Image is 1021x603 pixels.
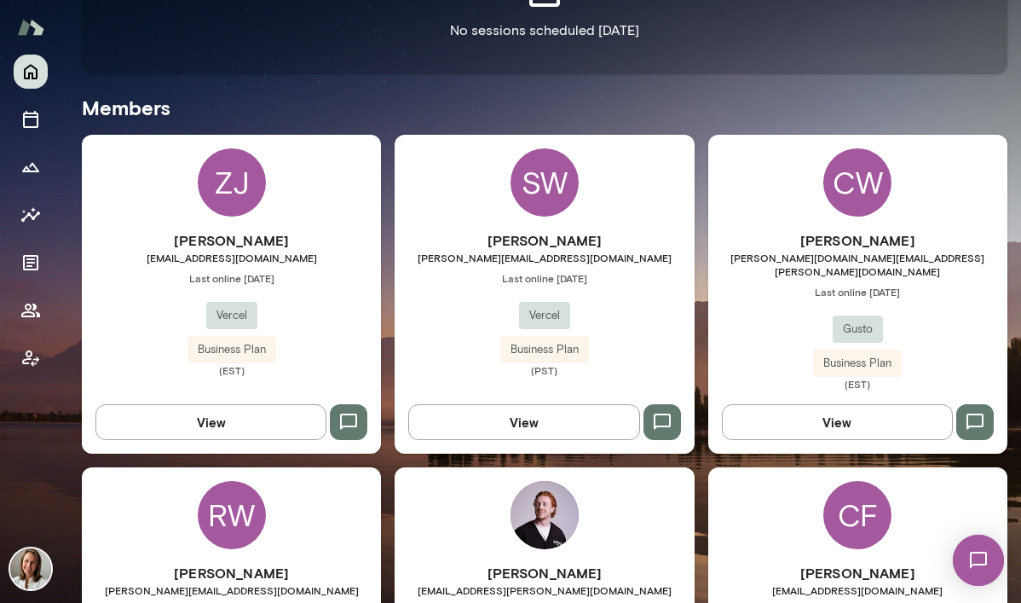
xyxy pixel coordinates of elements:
span: (EST) [708,377,1007,391]
button: Members [14,293,48,328]
h6: [PERSON_NAME] [82,230,381,251]
span: Business Plan [813,355,902,372]
button: View [408,404,639,440]
h6: [PERSON_NAME] [395,230,694,251]
button: Insights [14,198,48,232]
img: Mento [17,11,44,43]
div: CF [823,481,891,549]
span: Vercel [206,307,257,324]
span: Vercel [519,307,570,324]
span: Business Plan [500,341,589,358]
p: No sessions scheduled [DATE] [450,20,639,41]
button: Sessions [14,102,48,136]
span: [EMAIL_ADDRESS][DOMAIN_NAME] [708,583,1007,597]
h5: Members [82,94,1007,121]
div: RW [198,481,266,549]
button: View [95,404,326,440]
span: [PERSON_NAME][DOMAIN_NAME][EMAIL_ADDRESS][PERSON_NAME][DOMAIN_NAME] [708,251,1007,278]
button: Home [14,55,48,89]
span: Last online [DATE] [82,271,381,285]
span: [EMAIL_ADDRESS][PERSON_NAME][DOMAIN_NAME] [395,583,694,597]
h6: [PERSON_NAME] [708,563,1007,583]
button: Client app [14,341,48,375]
span: [PERSON_NAME][EMAIL_ADDRESS][DOMAIN_NAME] [395,251,694,264]
button: Documents [14,246,48,280]
span: [EMAIL_ADDRESS][DOMAIN_NAME] [82,251,381,264]
span: Business Plan [187,341,276,358]
div: ZJ [198,148,266,217]
button: View [722,404,953,440]
button: Growth Plan [14,150,48,184]
h6: [PERSON_NAME] [82,563,381,583]
div: SW [510,148,579,217]
span: (EST) [82,363,381,377]
span: Last online [DATE] [395,271,694,285]
img: Emlyn Folkes [510,481,579,549]
span: Gusto [833,321,883,338]
h6: [PERSON_NAME] [395,563,694,583]
span: (PST) [395,363,694,377]
img: Andrea Mayendia [10,548,51,589]
span: [PERSON_NAME][EMAIL_ADDRESS][DOMAIN_NAME] [82,583,381,597]
span: Last online [DATE] [708,285,1007,299]
div: CW [823,148,891,217]
h6: [PERSON_NAME] [708,230,1007,251]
